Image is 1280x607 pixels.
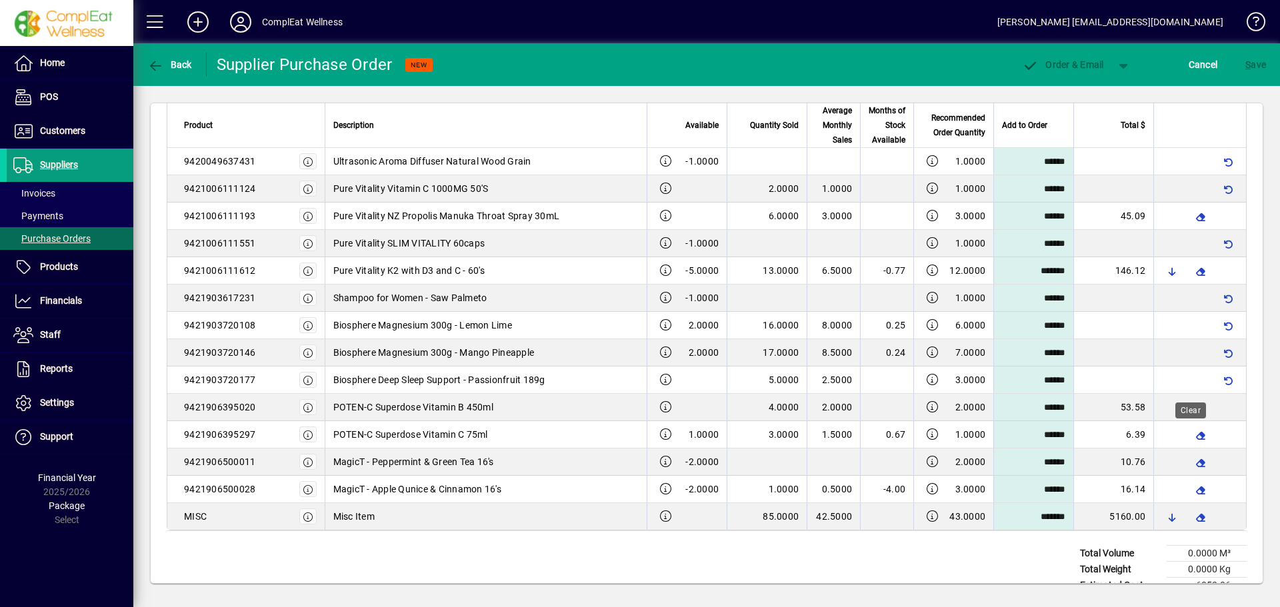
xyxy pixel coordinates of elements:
span: Invoices [13,188,55,199]
div: 9421903720177 [184,373,255,386]
td: 8.0000 [807,312,860,339]
td: 2.0000 [807,394,860,421]
td: 16.14 [1073,476,1153,503]
div: 9421906500028 [184,482,255,496]
td: Pure Vitality K2 with D3 and C - 60's [325,257,647,285]
span: 16.0000 [763,320,799,330]
td: Ultrasonic Aroma Diffuser Natural Wood Grain [325,148,647,175]
td: 5160.00 [1073,503,1153,530]
td: 0.5000 [807,476,860,503]
td: Pure Vitality NZ Propolis Manuka Throat Spray 30mL [325,203,647,230]
span: 3.0000 [955,482,986,496]
span: Back [147,59,192,70]
div: 9421006111124 [184,182,255,195]
a: Customers [7,115,133,148]
div: 9421006111612 [184,264,255,277]
a: Financials [7,285,133,318]
span: ave [1245,54,1266,75]
a: POS [7,81,133,114]
td: -0.77 [860,257,913,285]
span: 2.0000 [955,400,986,414]
span: 4.0000 [769,402,799,412]
a: Invoices [7,182,133,205]
td: Biosphere Magnesium 300g - Lemon Lime [325,312,647,339]
span: Support [40,431,73,442]
span: 17.0000 [763,347,799,358]
span: Months of Stock Available [869,103,905,147]
td: 8.5000 [807,339,860,366]
span: 43.0000 [949,510,985,523]
span: Home [40,57,65,68]
td: Total Weight [1073,562,1167,578]
div: 9421903720108 [184,318,255,332]
span: 1.0000 [955,428,986,441]
div: 9421903617231 [184,291,255,304]
a: Reports [7,352,133,386]
td: 6858.86 [1167,578,1247,594]
span: Description [333,118,374,133]
span: -1.0000 [685,291,719,304]
span: Quantity Sold [750,118,799,133]
span: Suppliers [40,159,78,170]
td: MagicT - Apple Qunice & Cinnamon 16's [325,476,647,503]
td: Biosphere Magnesium 300g - Mango Pineapple [325,339,647,366]
a: Purchase Orders [7,227,133,250]
td: MagicT - Peppermint & Green Tea 16's [325,448,647,476]
span: Average Monthly Sales [815,103,852,147]
td: 146.12 [1073,257,1153,285]
td: 10.76 [1073,448,1153,476]
a: Support [7,420,133,454]
td: 0.67 [860,421,913,448]
div: [PERSON_NAME] [EMAIL_ADDRESS][DOMAIN_NAME] [997,11,1223,33]
td: 42.5000 [807,503,860,530]
td: 1.5000 [807,421,860,448]
span: 2.0000 [689,318,719,332]
a: Products [7,251,133,284]
td: 6.39 [1073,421,1153,448]
span: 2.0000 [689,346,719,359]
span: -2.0000 [685,482,719,496]
span: 1.0000 [955,182,986,195]
td: 2.5000 [807,366,860,394]
td: Estimated Cost [1073,578,1167,594]
span: Package [49,500,85,511]
span: NEW [411,61,427,69]
div: 9421006111551 [184,237,255,250]
span: 1.0000 [689,428,719,441]
span: Staff [40,329,61,340]
div: Supplier Purchase Order [217,54,393,75]
span: Available [685,118,719,133]
span: -1.0000 [685,237,719,250]
a: Home [7,47,133,80]
a: Staff [7,318,133,352]
span: 3.0000 [955,373,986,386]
a: Settings [7,386,133,420]
span: Customers [40,125,85,136]
span: 7.0000 [955,346,986,359]
span: -2.0000 [685,455,719,468]
span: Financial Year [38,472,96,483]
div: 9421906395297 [184,428,255,441]
span: S [1245,59,1251,70]
div: MISC [184,510,207,523]
td: Biosphere Deep Sleep Support - Passionfruit 189g [325,366,647,394]
span: Product [184,118,213,133]
td: Shampoo for Women - Saw Palmeto [325,285,647,312]
span: Cancel [1189,54,1218,75]
td: 1.0000 [807,175,860,203]
div: 9421903720146 [184,346,255,359]
span: 6.0000 [769,211,799,221]
app-page-header-button: Back [133,53,207,77]
td: Pure Vitality SLIM VITALITY 60caps [325,230,647,257]
span: Recommended Order Quantity [922,111,985,140]
button: Order & Email [1016,53,1111,77]
td: 0.24 [860,339,913,366]
button: Profile [219,10,262,34]
span: POS [40,91,58,102]
span: 85.0000 [763,511,799,522]
span: Payments [13,211,63,221]
td: Pure Vitality Vitamin C 1000MG 50'S [325,175,647,203]
span: -5.0000 [685,264,719,277]
td: 0.0000 Kg [1167,562,1247,578]
td: 0.25 [860,312,913,339]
